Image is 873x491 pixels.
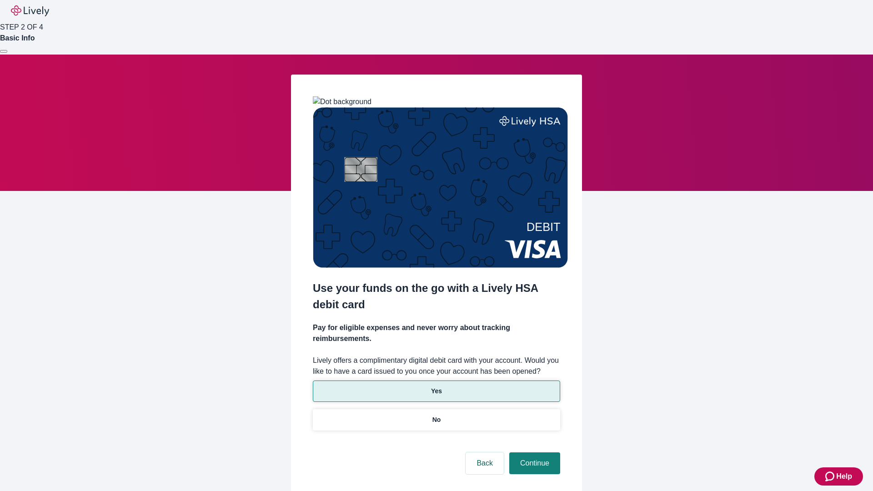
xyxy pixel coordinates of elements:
[313,96,371,107] img: Dot background
[11,5,49,16] img: Lively
[313,322,560,344] h4: Pay for eligible expenses and never worry about tracking reimbursements.
[836,471,852,482] span: Help
[431,386,442,396] p: Yes
[466,452,504,474] button: Back
[825,471,836,482] svg: Zendesk support icon
[313,107,568,268] img: Debit card
[509,452,560,474] button: Continue
[313,355,560,377] label: Lively offers a complimentary digital debit card with your account. Would you like to have a card...
[313,280,560,313] h2: Use your funds on the go with a Lively HSA debit card
[313,409,560,431] button: No
[432,415,441,425] p: No
[313,381,560,402] button: Yes
[814,467,863,486] button: Zendesk support iconHelp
